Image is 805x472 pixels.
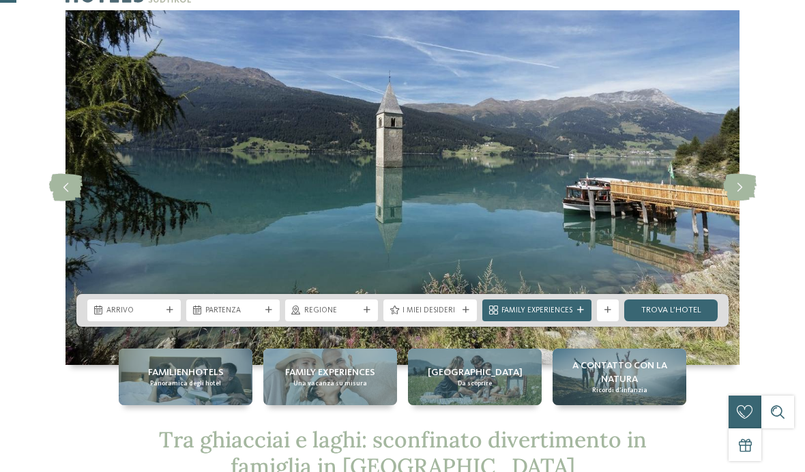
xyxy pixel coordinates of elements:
[553,349,686,405] a: Family hotel in Val Venosta, regione della cultura e del gusto A contatto con la natura Ricordi d...
[408,349,542,405] a: Family hotel in Val Venosta, regione della cultura e del gusto [GEOGRAPHIC_DATA] Da scoprire
[293,379,367,388] span: Una vacanza su misura
[106,306,162,316] span: Arrivo
[501,306,572,316] span: Family Experiences
[624,299,718,321] a: trova l’hotel
[592,386,647,395] span: Ricordi d’infanzia
[428,366,523,379] span: [GEOGRAPHIC_DATA]
[148,366,224,379] span: Familienhotels
[150,379,221,388] span: Panoramica degli hotel
[304,306,360,316] span: Regione
[205,306,261,316] span: Partenza
[119,349,252,405] a: Family hotel in Val Venosta, regione della cultura e del gusto Familienhotels Panoramica degli hotel
[263,349,397,405] a: Family hotel in Val Venosta, regione della cultura e del gusto Family experiences Una vacanza su ...
[285,366,375,379] span: Family experiences
[458,379,492,388] span: Da scoprire
[65,10,740,365] img: Family hotel in Val Venosta, regione della cultura e del gusto
[558,359,681,386] span: A contatto con la natura
[402,306,458,316] span: I miei desideri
